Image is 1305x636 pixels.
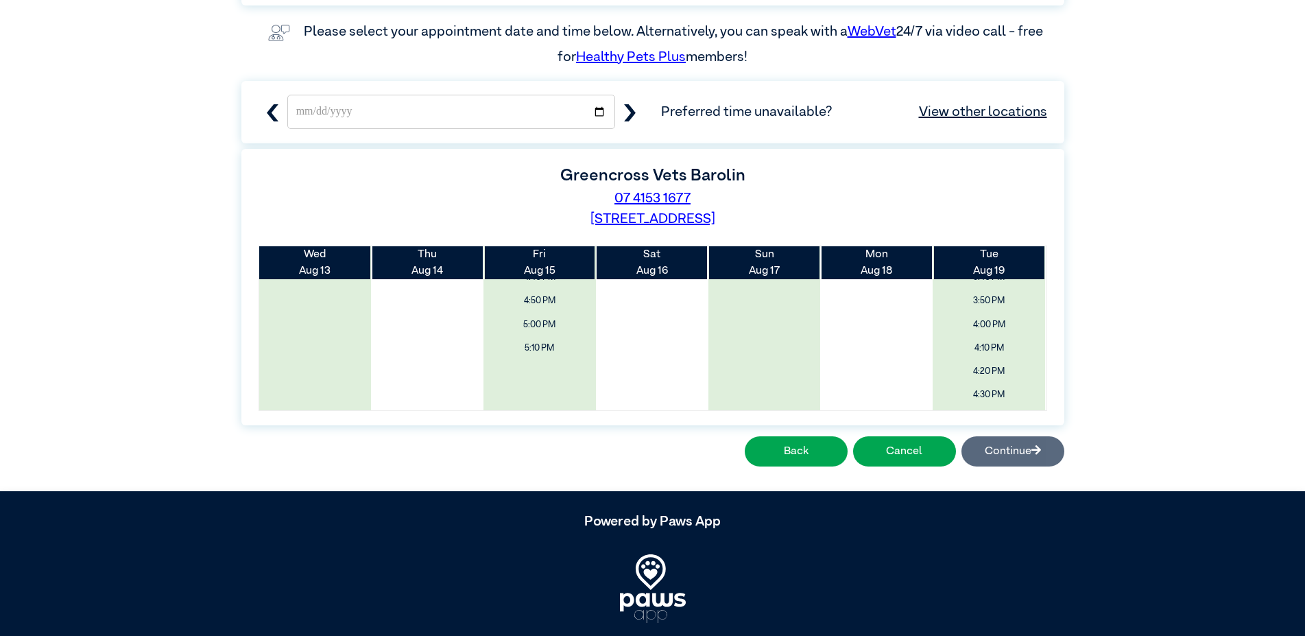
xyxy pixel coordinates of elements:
span: 4:30 PM [937,385,1040,405]
img: vet [263,19,296,47]
label: Greencross Vets Barolin [560,167,745,184]
th: Aug 18 [820,246,933,279]
span: 4:10 PM [937,338,1040,358]
span: 4:40 PM [937,408,1040,428]
a: WebVet [848,25,896,38]
span: 4:50 PM [488,291,591,311]
label: Please select your appointment date and time below. Alternatively, you can speak with a 24/7 via ... [304,25,1046,63]
th: Aug 14 [371,246,483,279]
span: 3:50 PM [937,291,1040,311]
a: 07 4153 1677 [614,191,691,205]
th: Aug 13 [259,246,372,279]
span: 4:20 PM [937,362,1040,381]
span: 4:00 PM [937,315,1040,335]
span: 5:10 PM [488,338,591,358]
button: Cancel [853,436,956,467]
a: View other locations [919,102,1047,122]
a: [STREET_ADDRESS] [590,212,715,226]
span: Preferred time unavailable? [661,102,1047,122]
a: Healthy Pets Plus [576,50,686,64]
button: Back [745,436,848,467]
h5: Powered by Paws App [241,513,1064,530]
th: Aug 17 [708,246,821,279]
span: 5:00 PM [488,315,591,335]
th: Aug 15 [483,246,596,279]
img: PawsApp [620,554,686,623]
th: Aug 19 [933,246,1045,279]
th: Aug 16 [596,246,708,279]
